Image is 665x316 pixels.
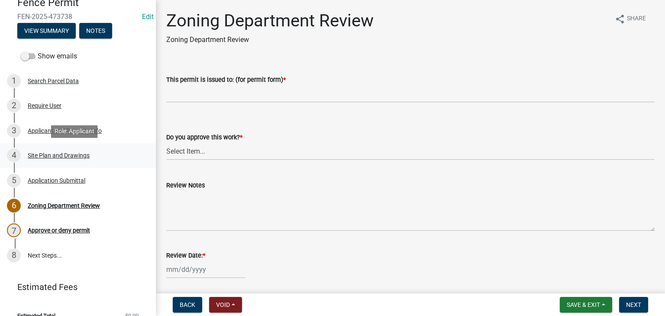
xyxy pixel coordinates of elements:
div: 4 [7,148,21,162]
button: Save & Exit [560,297,612,313]
div: Search Parcel Data [28,78,79,84]
div: 1 [7,74,21,88]
label: Show emails [21,51,77,61]
wm-modal-confirm: Notes [79,28,112,35]
div: Site Plan and Drawings [28,152,90,158]
button: View Summary [17,23,76,39]
a: Edit [142,13,154,21]
div: Zoning Department Review [28,203,100,209]
div: Role: Applicant [51,125,98,138]
label: Review Date: [166,253,205,259]
div: 6 [7,199,21,213]
input: mm/dd/yyyy [166,261,245,278]
div: 3 [7,124,21,138]
span: Void [216,301,230,308]
button: Next [619,297,648,313]
div: Application Submittal [28,177,85,184]
i: share [615,14,625,24]
wm-modal-confirm: Summary [17,28,76,35]
button: Notes [79,23,112,39]
div: 8 [7,248,21,262]
label: Review Notes [166,183,205,189]
span: Save & Exit [567,301,600,308]
span: Next [626,301,641,308]
button: Void [209,297,242,313]
div: 7 [7,223,21,237]
p: Zoning Department Review [166,35,374,45]
span: FEN-2025-473738 [17,13,139,21]
button: Back [173,297,202,313]
div: 5 [7,174,21,187]
label: Do you approve this work? [166,135,242,141]
span: Back [180,301,195,308]
wm-modal-confirm: Edit Application Number [142,13,154,21]
h1: Zoning Department Review [166,10,374,31]
span: Share [627,14,646,24]
div: 2 [7,99,21,113]
div: Require User [28,103,61,109]
div: Approve or deny permit [28,227,90,233]
div: Applicant and Property Info [28,128,102,134]
button: shareShare [608,10,653,27]
a: Estimated Fees [7,278,142,296]
label: This permit is issued to: (for permit form) [166,77,286,83]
